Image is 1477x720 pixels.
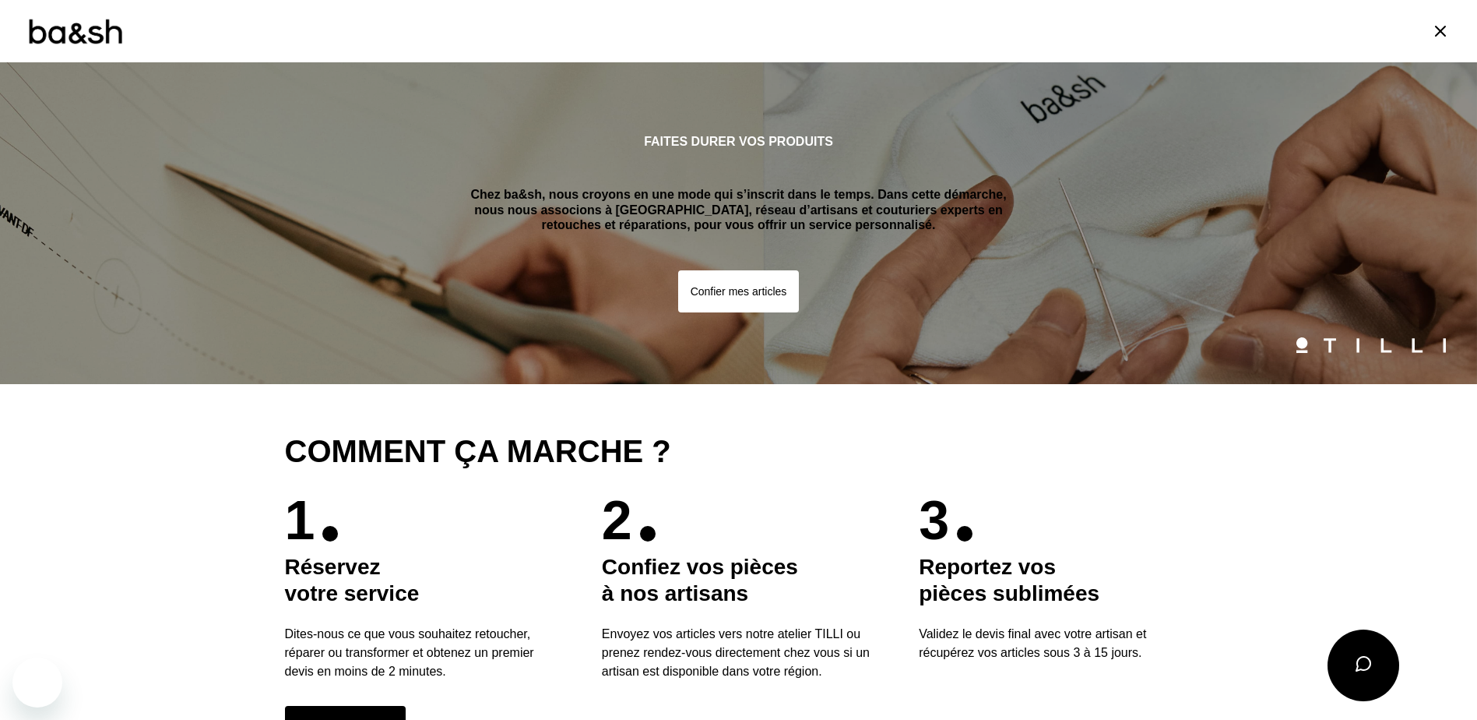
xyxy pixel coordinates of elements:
p: Envoyez vos articles vers notre atelier TILLI ou prenez rendez-vous directement chez vous si un a... [602,625,875,681]
p: 2 [602,493,632,548]
p: 3 [919,493,949,548]
span: Confiez vos pièces [602,555,798,579]
p: 1 [285,493,315,548]
span: votre service [285,581,420,605]
iframe: Bouton de lancement de la fenêtre de messagerie [12,658,62,708]
h1: Faites durer vos produits [644,134,833,149]
img: Logo Tilli [1296,337,1446,353]
span: à nos artisans [602,581,748,605]
h2: Comment ça marche ? [285,434,1193,468]
img: Logo ba&sh by Tilli [27,17,123,46]
span: Reportez vos [919,555,1056,579]
span: pièces sublimées [919,581,1099,605]
button: Confier mes articles [678,270,800,312]
p: Dites-nous ce que vous souhaitez retoucher, réparer ou transformer et obtenez un premier devis en... [285,625,558,681]
p: Validez le devis final avec votre artisan et récupérez vos articles sous 3 à 15 jours. [919,625,1192,662]
span: Réservez [285,555,381,579]
p: Chez ba&sh, nous croyons en une mode qui s’inscrit dans le temps. Dans cette démarche, nous nous ... [465,187,1013,232]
